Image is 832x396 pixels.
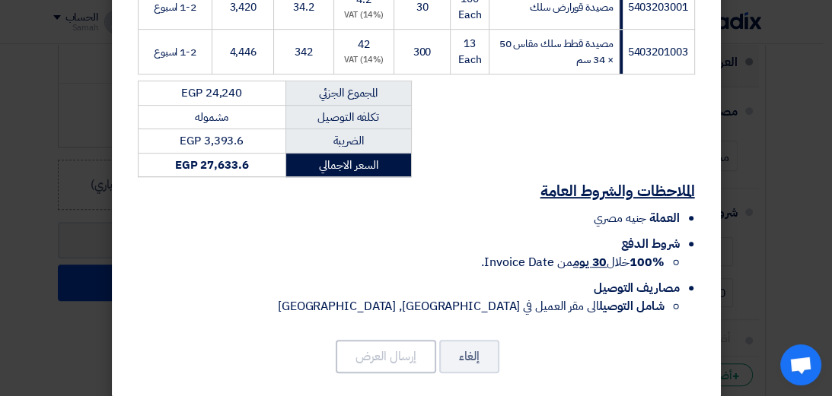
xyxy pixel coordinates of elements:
div: Open chat [780,344,821,385]
span: 300 [413,44,432,60]
span: مصاريف التوصيل [594,279,680,297]
strong: 100% [630,253,665,271]
span: خلال من Invoice Date. [481,253,664,271]
span: 13 Each [458,36,482,68]
span: مشموله [195,109,228,125]
td: الضريبة [285,129,411,154]
u: 30 يوم [573,253,607,271]
span: مصيدة قطط سلك مقاس 50 × 34 سم [499,36,614,68]
td: السعر الاجمالي [285,153,411,177]
u: الملاحظات والشروط العامة [540,179,695,202]
button: إلغاء [439,340,499,373]
div: (14%) VAT [340,54,387,67]
span: EGP 3,393.6 [180,132,244,149]
strong: شامل التوصيل [599,297,665,315]
span: 342 [295,44,313,60]
button: إرسال العرض [336,340,436,373]
span: شروط الدفع [620,235,679,253]
span: 4,446 [229,44,257,60]
td: 5403201003 [620,30,694,74]
strong: EGP 27,633.6 [175,157,249,173]
td: تكلفه التوصيل [285,105,411,129]
span: العملة [649,209,679,227]
span: 1-2 اسبوع [154,44,196,60]
span: 42 [358,36,370,52]
span: جنيه مصري [594,209,646,227]
div: (14%) VAT [340,9,387,22]
li: الى مقر العميل في [GEOGRAPHIC_DATA], [GEOGRAPHIC_DATA] [138,297,665,315]
td: المجموع الجزئي [285,81,411,106]
td: EGP 24,240 [138,81,285,106]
